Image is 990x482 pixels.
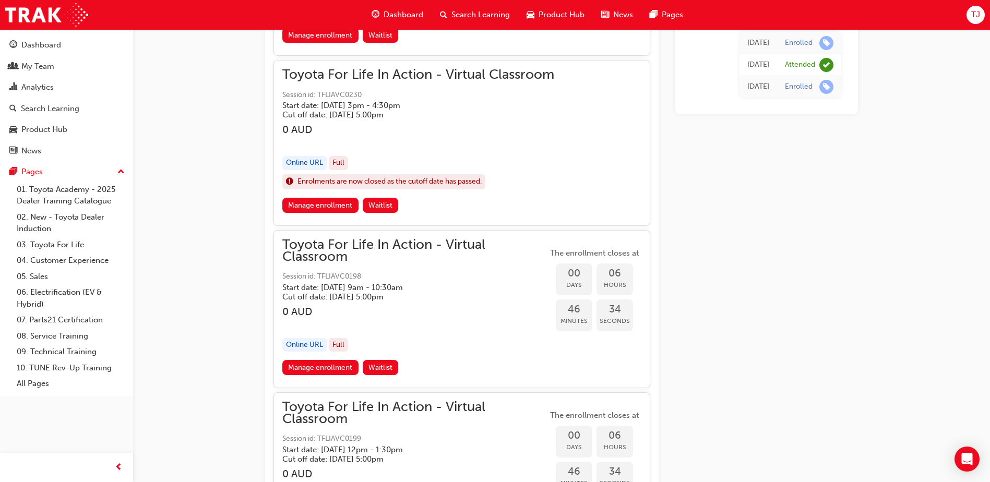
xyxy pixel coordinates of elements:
span: Waitlist [368,31,392,40]
span: news-icon [601,8,609,21]
span: pages-icon [9,167,17,177]
button: Waitlist [363,28,399,43]
div: Open Intercom Messenger [955,447,980,472]
span: Session id: TFLIAVC0198 [282,271,547,283]
span: Toyota For Life In Action - Virtual Classroom [282,239,547,262]
span: 06 [597,430,633,442]
span: 06 [597,268,633,280]
span: exclaim-icon [286,175,293,189]
a: 10. TUNE Rev-Up Training [13,360,129,376]
a: Analytics [4,78,129,97]
a: 01. Toyota Academy - 2025 Dealer Training Catalogue [13,182,129,209]
h5: Start date: [DATE] 9am - 10:30am [282,283,531,292]
img: Trak [5,3,88,27]
span: Session id: TFLIAVC0230 [282,89,554,101]
a: 02. New - Toyota Dealer Induction [13,209,129,237]
div: Full [329,156,348,170]
div: Pages [21,166,43,178]
span: 46 [556,304,592,316]
span: search-icon [9,104,17,114]
h5: Start date: [DATE] 12pm - 1:30pm [282,445,531,454]
span: guage-icon [372,8,379,21]
span: Days [556,441,592,453]
a: pages-iconPages [641,4,691,26]
span: learningRecordVerb_ENROLL-icon [819,80,833,94]
h3: 0 AUD [282,124,554,136]
span: The enrollment closes at [547,247,641,259]
span: Product Hub [539,9,585,21]
a: 07. Parts21 Certification [13,312,129,328]
a: 06. Electrification (EV & Hybrid) [13,284,129,312]
div: Dashboard [21,39,61,51]
div: My Team [21,61,54,73]
div: Attended [785,60,815,70]
button: Pages [4,162,129,182]
span: prev-icon [115,461,123,474]
span: news-icon [9,147,17,156]
span: up-icon [117,165,125,179]
span: 00 [556,268,592,280]
div: Analytics [21,81,54,93]
span: Days [556,279,592,291]
span: Pages [662,9,683,21]
a: All Pages [13,376,129,392]
button: Toyota For Life In Action - Virtual ClassroomSession id: TFLIAVC0198Start date: [DATE] 9am - 10:3... [282,239,641,379]
h5: Cut off date: [DATE] 5:00pm [282,454,531,464]
span: car-icon [9,125,17,135]
div: Thu Oct 27 2022 01:00:00 GMT+1100 (Australian Eastern Daylight Time) [747,59,769,71]
div: Enrolled [785,38,813,48]
a: 04. Customer Experience [13,252,129,269]
button: TJ [967,6,985,24]
a: My Team [4,57,129,76]
div: Tue Oct 25 2022 01:00:00 GMT+1100 (Australian Eastern Daylight Time) [747,81,769,93]
span: Search Learning [451,9,510,21]
h5: Start date: [DATE] 3pm - 4:30pm [282,101,538,110]
div: Full [329,338,348,352]
span: Dashboard [384,9,423,21]
a: Product Hub [4,120,129,139]
span: 00 [556,430,592,442]
a: 08. Service Training [13,328,129,344]
div: Product Hub [21,124,67,136]
button: Waitlist [363,198,399,213]
h3: 0 AUD [282,306,547,318]
div: Tue Sep 23 2025 10:13:15 GMT+1000 (Australian Eastern Standard Time) [747,37,769,49]
span: learningRecordVerb_ENROLL-icon [819,36,833,50]
span: Waitlist [368,201,392,210]
button: Waitlist [363,360,399,375]
span: learningRecordVerb_ATTEND-icon [819,58,833,72]
span: Enrolments are now closed as the cutoff date has passed. [297,176,482,188]
span: The enrollment closes at [547,409,641,421]
a: 09. Technical Training [13,344,129,360]
span: car-icon [527,8,534,21]
span: search-icon [440,8,447,21]
div: Online URL [282,338,327,352]
h5: Cut off date: [DATE] 5:00pm [282,110,538,119]
span: TJ [971,9,980,21]
a: Search Learning [4,99,129,118]
a: Manage enrollment [282,28,359,43]
span: Toyota For Life In Action - Virtual Classroom [282,401,547,425]
span: guage-icon [9,41,17,50]
span: 46 [556,466,592,478]
span: Session id: TFLIAVC0199 [282,433,547,445]
a: news-iconNews [593,4,641,26]
a: Manage enrollment [282,198,359,213]
div: News [21,145,41,157]
a: Dashboard [4,35,129,55]
span: Waitlist [368,363,392,372]
a: 05. Sales [13,269,129,285]
a: search-iconSearch Learning [432,4,518,26]
div: Online URL [282,156,327,170]
span: chart-icon [9,83,17,92]
span: Seconds [597,315,633,327]
span: Minutes [556,315,592,327]
span: Toyota For Life In Action - Virtual Classroom [282,69,554,81]
span: 34 [597,304,633,316]
span: pages-icon [650,8,658,21]
span: News [613,9,633,21]
div: Enrolled [785,82,813,92]
a: guage-iconDashboard [363,4,432,26]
